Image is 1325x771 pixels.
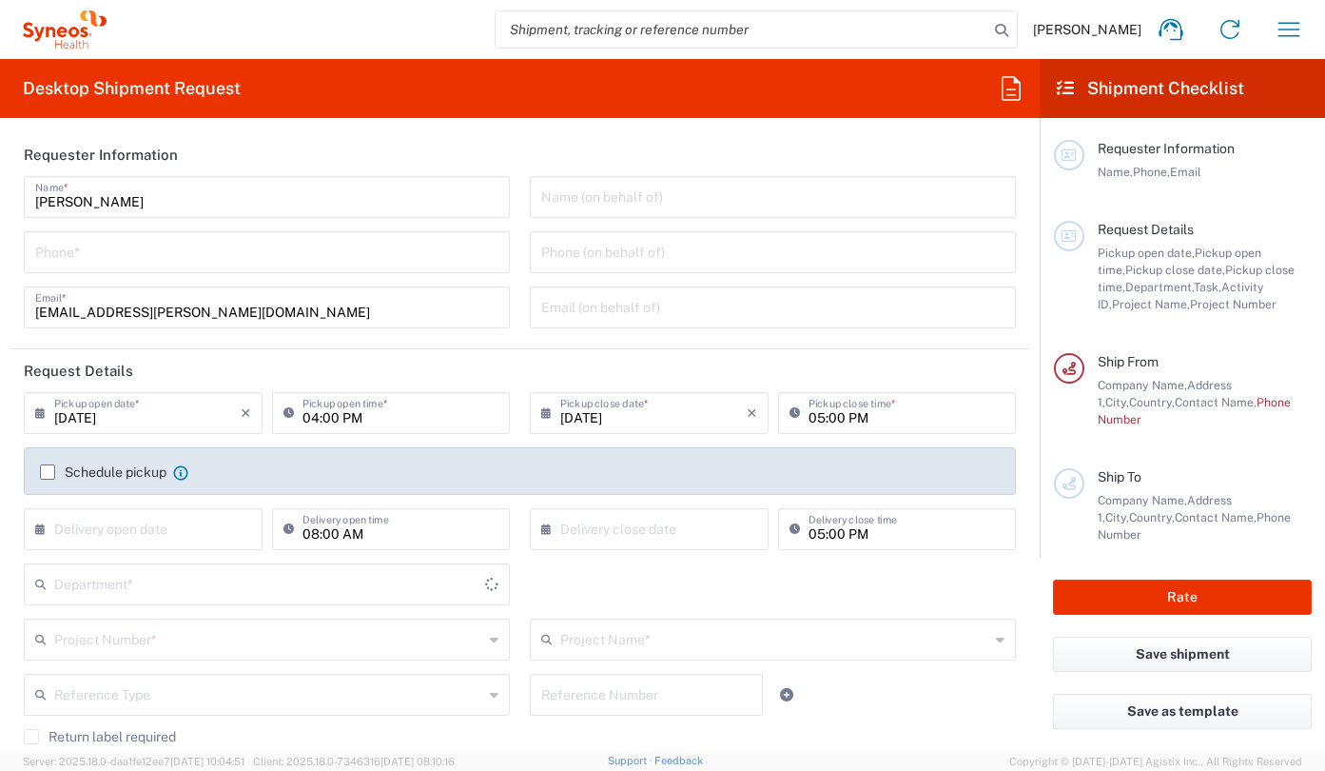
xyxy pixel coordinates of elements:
h2: Request Details [24,362,133,381]
span: [PERSON_NAME] [1033,21,1141,38]
h2: Desktop Shipment Request [23,77,241,100]
span: Phone, [1133,165,1170,179]
span: Country, [1129,510,1175,524]
a: Support [608,755,655,766]
span: Ship To [1098,469,1141,484]
span: Task, [1194,280,1221,294]
span: Country, [1129,395,1175,409]
i: × [241,398,251,428]
h2: Requester Information [24,146,178,165]
span: Request Details [1098,222,1194,237]
a: Add Reference [773,682,800,708]
span: Company Name, [1098,378,1187,392]
i: × [747,398,757,428]
a: Feedback [654,755,703,766]
span: Contact Name, [1175,510,1257,524]
span: Project Name, [1112,297,1190,311]
span: Email [1170,165,1201,179]
span: Name, [1098,165,1133,179]
button: Save shipment [1053,637,1312,672]
span: City, [1105,510,1129,524]
span: [DATE] 08:10:16 [380,756,455,767]
span: Ship From [1098,354,1159,369]
span: Contact Name, [1175,395,1257,409]
span: [DATE] 10:04:51 [170,756,244,767]
span: Copyright © [DATE]-[DATE] Agistix Inc., All Rights Reserved [1009,753,1302,770]
span: Client: 2025.18.0-7346316 [253,756,455,767]
button: Save as template [1053,694,1312,729]
span: Department, [1125,280,1194,294]
button: Rate [1053,580,1312,615]
span: Project Number [1190,297,1276,311]
input: Shipment, tracking or reference number [496,11,988,48]
span: Company Name, [1098,493,1187,507]
label: Schedule pickup [40,465,166,480]
span: Pickup close date, [1125,263,1225,277]
label: Return label required [24,729,176,744]
span: Pickup open date, [1098,246,1195,260]
span: Requester Information [1098,141,1235,156]
h2: Shipment Checklist [1057,77,1244,100]
span: City, [1105,395,1129,409]
span: Server: 2025.18.0-daa1fe12ee7 [23,756,244,767]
